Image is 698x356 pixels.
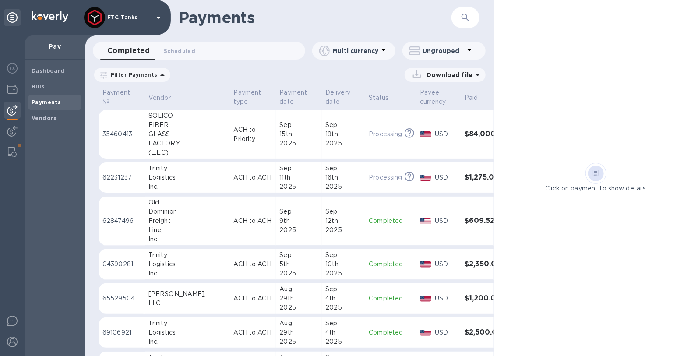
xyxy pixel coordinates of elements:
div: FIBER [148,120,227,130]
p: 35460413 [102,130,141,139]
div: 9th [279,216,318,226]
div: 4th [325,328,362,337]
div: Logistics, [148,328,227,337]
div: 2025 [279,139,318,148]
div: LLC [148,299,227,308]
p: Completed [369,328,412,337]
p: Download file [423,70,472,79]
p: Click on payment to show details [546,184,646,193]
div: SOLICO [148,111,227,120]
div: Inc. [148,182,227,191]
p: Completed [369,260,412,269]
div: 19th [325,130,362,139]
div: Sep [325,207,362,216]
div: [PERSON_NAME], [148,289,227,299]
p: USD [435,130,457,139]
div: Line, [148,226,227,235]
span: Completed [107,45,150,57]
div: Sep [325,285,362,294]
div: Sep [325,120,362,130]
div: 2025 [325,139,362,148]
div: 2025 [325,226,362,235]
p: Payee currency [420,88,446,106]
h3: $84,000.00 [465,130,508,138]
p: Paid [465,93,478,102]
h3: $1,200.00 [465,294,508,303]
p: Processing [369,130,402,139]
img: USD [420,218,432,224]
div: 2025 [279,303,318,312]
span: Scheduled [164,46,195,56]
h3: $1,275.00 [465,173,508,182]
div: 5th [279,260,318,269]
p: Payment type [234,88,261,106]
span: Payee currency [420,88,458,106]
div: Logistics, [148,260,227,269]
div: 2025 [279,182,318,191]
span: Vendor [148,93,182,102]
img: Logo [32,11,68,22]
b: Bills [32,83,45,90]
div: Old [148,198,227,207]
p: Payment date [279,88,307,106]
div: Aug [279,319,318,328]
h3: $2,350.00 [465,260,508,268]
div: 2025 [325,303,362,312]
p: USD [435,260,457,269]
div: Dominion [148,207,227,216]
p: 62231237 [102,173,141,182]
div: GLASS [148,130,227,139]
span: Payment № [102,88,141,106]
div: Inc. [148,235,227,244]
p: USD [435,328,457,337]
p: Filter Payments [107,71,157,78]
div: Trinity [148,250,227,260]
p: 69106921 [102,328,141,337]
img: USD [420,330,432,336]
p: ACH to ACH [234,294,273,303]
div: Trinity [148,164,227,173]
b: Payments [32,99,61,106]
p: Vendor [148,93,171,102]
img: USD [420,131,432,137]
h3: $609.52 [465,217,508,225]
p: ACH to ACH [234,173,273,182]
p: Ungrouped [423,46,464,55]
div: 2025 [325,337,362,346]
div: Inc. [148,337,227,346]
p: Multi currency [332,46,378,55]
div: Trinity [148,319,227,328]
div: Sep [279,164,318,173]
span: Payment date [279,88,318,106]
p: Status [369,93,388,102]
p: 65529504 [102,294,141,303]
div: Sep [279,207,318,216]
p: 62847496 [102,216,141,226]
p: Completed [369,294,412,303]
img: Foreign exchange [7,63,18,74]
p: Completed [369,216,412,226]
p: Processing [369,173,402,182]
p: USD [435,216,457,226]
div: Sep [325,319,362,328]
div: 4th [325,294,362,303]
b: Vendors [32,115,57,121]
div: 2025 [279,269,318,278]
span: Delivery date [325,88,362,106]
div: Freight [148,216,227,226]
p: ACH to ACH [234,260,273,269]
div: 2025 [279,226,318,235]
p: USD [435,173,457,182]
div: 12th [325,216,362,226]
div: 16th [325,173,362,182]
div: Inc. [148,269,227,278]
img: USD [420,261,432,268]
span: Payment type [234,88,273,106]
div: 15th [279,130,318,139]
div: Logistics, [148,173,227,182]
p: 04390281 [102,260,141,269]
div: FACTORY [148,139,227,148]
p: ACH to ACH [234,328,273,337]
div: Sep [279,250,318,260]
h1: Payments [179,8,451,27]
